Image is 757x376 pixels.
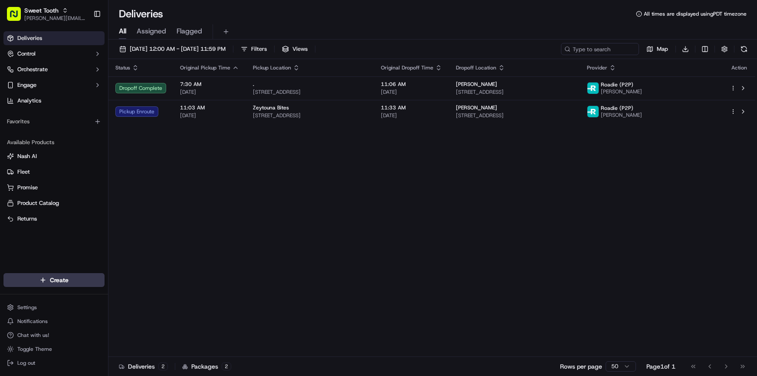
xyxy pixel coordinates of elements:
[642,43,672,55] button: Map
[24,15,86,22] button: [PERSON_NAME][EMAIL_ADDRESS][DOMAIN_NAME]
[130,45,226,53] span: [DATE] 12:00 AM - [DATE] 11:59 PM
[3,301,105,313] button: Settings
[180,104,239,111] span: 11:03 AM
[456,89,573,96] span: [STREET_ADDRESS]
[381,89,442,96] span: [DATE]
[3,47,105,61] button: Control
[7,184,101,191] a: Promise
[3,63,105,76] button: Orchestrate
[7,215,101,223] a: Returns
[180,81,239,88] span: 7:30 AM
[17,360,35,366] span: Log out
[253,89,367,96] span: [STREET_ADDRESS]
[292,45,308,53] span: Views
[730,64,748,71] div: Action
[253,64,291,71] span: Pickup Location
[3,94,105,108] a: Analytics
[560,362,602,371] p: Rows per page
[137,26,166,36] span: Assigned
[601,88,642,95] span: [PERSON_NAME]
[3,212,105,226] button: Returns
[119,362,168,371] div: Deliveries
[180,89,239,96] span: [DATE]
[601,81,633,88] span: Roadie (P2P)
[456,81,497,88] span: [PERSON_NAME]
[119,7,163,21] h1: Deliveries
[3,196,105,210] button: Product Catalog
[3,31,105,45] a: Deliveries
[587,82,599,94] img: roadie-logo-v2.jpg
[17,66,48,73] span: Orchestrate
[657,45,668,53] span: Map
[456,104,497,111] span: [PERSON_NAME]
[3,357,105,369] button: Log out
[253,112,367,119] span: [STREET_ADDRESS]
[646,362,675,371] div: Page 1 of 1
[253,81,254,88] span: .
[17,168,30,176] span: Fleet
[17,50,36,58] span: Control
[177,26,202,36] span: Flagged
[381,64,433,71] span: Original Dropoff Time
[381,104,442,111] span: 11:33 AM
[738,43,750,55] button: Refresh
[3,315,105,327] button: Notifications
[3,149,105,163] button: Nash AI
[17,346,52,353] span: Toggle Theme
[587,106,599,117] img: roadie-logo-v2.jpg
[3,329,105,341] button: Chat with us!
[278,43,311,55] button: Views
[381,81,442,88] span: 11:06 AM
[237,43,271,55] button: Filters
[7,199,101,207] a: Product Catalog
[3,165,105,179] button: Fleet
[17,34,42,42] span: Deliveries
[24,6,59,15] button: Sweet Tooth
[115,43,229,55] button: [DATE] 12:00 AM - [DATE] 11:59 PM
[7,152,101,160] a: Nash AI
[222,363,231,370] div: 2
[119,26,126,36] span: All
[7,168,101,176] a: Fleet
[601,112,642,119] span: [PERSON_NAME]
[17,304,37,311] span: Settings
[17,97,41,105] span: Analytics
[158,363,168,370] div: 2
[182,362,231,371] div: Packages
[3,181,105,195] button: Promise
[3,273,105,287] button: Create
[50,276,69,284] span: Create
[587,64,607,71] span: Provider
[115,64,130,71] span: Status
[251,45,267,53] span: Filters
[456,112,573,119] span: [STREET_ADDRESS]
[3,3,90,24] button: Sweet Tooth[PERSON_NAME][EMAIL_ADDRESS][DOMAIN_NAME]
[601,105,633,112] span: Roadie (P2P)
[644,10,747,17] span: All times are displayed using PDT timezone
[3,78,105,92] button: Engage
[3,343,105,355] button: Toggle Theme
[180,112,239,119] span: [DATE]
[17,81,36,89] span: Engage
[17,215,37,223] span: Returns
[17,184,38,191] span: Promise
[561,43,639,55] input: Type to search
[17,332,49,339] span: Chat with us!
[17,199,59,207] span: Product Catalog
[17,318,48,325] span: Notifications
[456,64,496,71] span: Dropoff Location
[180,64,230,71] span: Original Pickup Time
[381,112,442,119] span: [DATE]
[17,152,37,160] span: Nash AI
[253,104,289,111] span: Zeytouna Bites
[3,115,105,129] div: Favorites
[3,135,105,149] div: Available Products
